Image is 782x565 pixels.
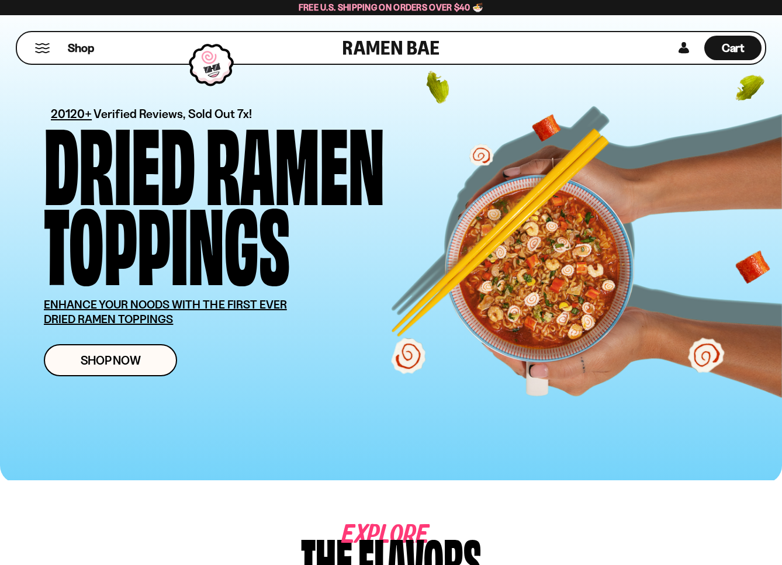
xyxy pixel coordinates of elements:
[44,344,177,376] a: Shop Now
[342,530,393,541] span: Explore
[34,43,50,53] button: Mobile Menu Trigger
[81,354,141,366] span: Shop Now
[299,2,484,13] span: Free U.S. Shipping on Orders over $40 🍜
[68,40,94,56] span: Shop
[44,200,290,280] div: Toppings
[704,32,762,64] div: Cart
[44,120,195,200] div: Dried
[206,120,385,200] div: Ramen
[722,41,745,55] span: Cart
[44,297,287,326] u: ENHANCE YOUR NOODS WITH THE FIRST EVER DRIED RAMEN TOPPINGS
[68,36,94,60] a: Shop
